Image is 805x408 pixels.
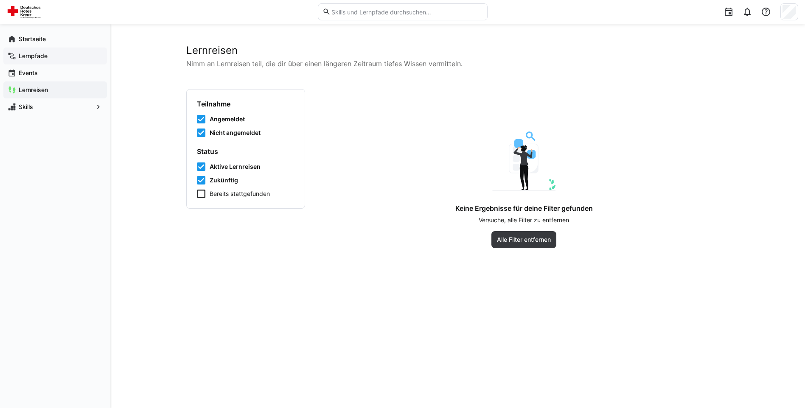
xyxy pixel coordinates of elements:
[210,176,238,184] span: Zukünftig
[331,8,482,16] input: Skills und Lernpfade durchsuchen…
[186,44,729,57] h2: Lernreisen
[479,216,569,224] p: Versuche, alle Filter zu entfernen
[491,231,556,248] button: Alle Filter entfernen
[455,204,593,212] h4: Keine Ergebnisse für deine Filter gefunden
[210,129,261,137] span: Nicht angemeldet
[197,147,295,156] h4: Status
[496,235,552,244] span: Alle Filter entfernen
[210,162,261,171] span: Aktive Lernreisen
[186,59,729,69] p: Nimm an Lernreisen teil, die dir über einen längeren Zeitraum tiefes Wissen vermitteln.
[210,115,245,123] span: Angemeldet
[210,190,270,198] span: Bereits stattgefunden
[197,100,295,108] h4: Teilnahme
